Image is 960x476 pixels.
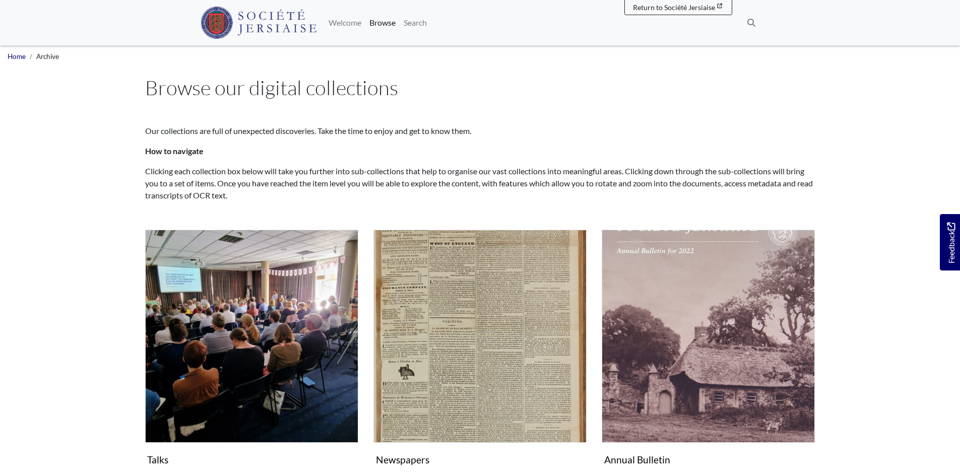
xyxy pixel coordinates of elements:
a: Search [400,13,431,33]
p: Clicking each collection box below will take you further into sub-collections that help to organi... [145,165,815,201]
a: Société Jersiaise logo [201,4,317,41]
a: Home [8,52,26,60]
img: Talks [145,230,358,443]
a: Welcome [325,13,365,33]
span: Return to Société Jersiaise [633,3,715,12]
p: Our collections are full of unexpected discoveries. Take the time to enjoy and get to know them. [145,125,815,137]
a: Newspapers Newspapers [373,230,587,469]
img: Société Jersiaise [201,7,317,39]
a: Would you like to provide feedback? [940,214,960,270]
span: Feedback [945,223,957,263]
a: Browse [365,13,400,33]
a: Annual Bulletin Annual Bulletin [602,230,815,469]
h1: Browse our digital collections [145,76,815,100]
a: Talks Talks [145,230,358,469]
img: Newspapers [373,230,587,443]
strong: How to navigate [145,146,204,156]
span: Archive [36,52,59,60]
img: Annual Bulletin [602,230,815,443]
